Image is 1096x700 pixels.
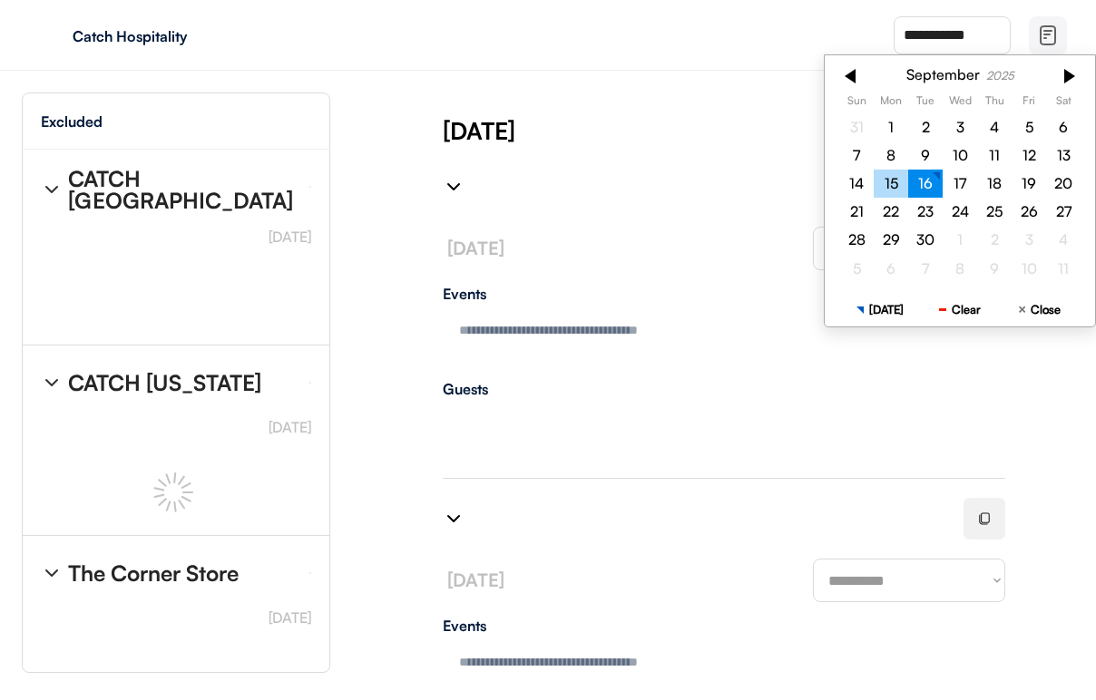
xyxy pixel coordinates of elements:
[874,226,908,254] div: 29 Sep 2025
[1046,94,1081,112] th: Saturday
[73,29,301,44] div: Catch Hospitality
[443,287,1005,301] div: Events
[943,226,977,254] div: 1 Oct 2025
[1012,226,1046,254] div: 3 Oct 2025
[977,94,1012,112] th: Thursday
[943,112,977,141] div: 3 Sep 2025
[908,254,943,282] div: 7 Oct 2025
[1012,169,1046,197] div: 19 Sep 2025
[443,382,1005,396] div: Guests
[874,198,908,226] div: 22 Sep 2025
[977,141,1012,169] div: 11 Sep 2025
[1046,141,1081,169] div: 13 Sep 2025
[68,168,295,211] div: CATCH [GEOGRAPHIC_DATA]
[447,237,504,259] font: [DATE]
[908,94,943,112] th: Tuesday
[1012,112,1046,141] div: 5 Sep 2025
[1046,254,1081,282] div: 11 Oct 2025
[443,508,465,530] img: chevron-right%20%281%29.svg
[41,179,63,200] img: chevron-right%20%281%29.svg
[908,141,943,169] div: 9 Sep 2025
[1046,169,1081,197] div: 20 Sep 2025
[68,372,261,394] div: CATCH [US_STATE]
[1012,94,1046,112] th: Friday
[977,254,1012,282] div: 9 Oct 2025
[269,608,311,627] font: [DATE]
[1012,254,1046,282] div: 10 Oct 2025
[874,94,908,112] th: Monday
[839,169,874,197] div: 14 Sep 2025
[977,198,1012,226] div: 25 Sep 2025
[269,228,311,246] font: [DATE]
[920,293,1000,326] button: Clear
[943,254,977,282] div: 8 Oct 2025
[1037,24,1059,46] img: file-02.svg
[908,169,943,197] div: 16 Sep 2025
[269,418,311,436] font: [DATE]
[443,176,465,198] img: chevron-right%20%281%29.svg
[977,226,1012,254] div: 2 Oct 2025
[839,198,874,226] div: 21 Sep 2025
[943,94,977,112] th: Wednesday
[41,372,63,394] img: chevron-right%20%281%29.svg
[986,69,1014,83] div: 2025
[874,169,908,197] div: 15 Sep 2025
[908,226,943,254] div: 30 Sep 2025
[839,112,874,141] div: 31 Aug 2025
[41,562,63,584] img: chevron-right%20%281%29.svg
[41,114,103,129] div: Excluded
[839,254,874,282] div: 5 Oct 2025
[839,226,874,254] div: 28 Sep 2025
[1012,141,1046,169] div: 12 Sep 2025
[36,21,65,50] img: yH5BAEAAAAALAAAAAABAAEAAAIBRAA7
[1000,293,1080,326] button: Close
[68,562,239,584] div: The Corner Store
[906,66,980,83] div: September
[1046,226,1081,254] div: 4 Oct 2025
[443,114,1096,147] div: [DATE]
[840,293,920,326] button: [DATE]
[943,198,977,226] div: 24 Sep 2025
[977,169,1012,197] div: 18 Sep 2025
[1046,112,1081,141] div: 6 Sep 2025
[1046,198,1081,226] div: 27 Sep 2025
[447,569,504,591] font: [DATE]
[943,141,977,169] div: 10 Sep 2025
[977,112,1012,141] div: 4 Sep 2025
[1012,198,1046,226] div: 26 Sep 2025
[839,141,874,169] div: 7 Sep 2025
[443,618,1005,633] div: Events
[839,94,874,112] th: Sunday
[943,169,977,197] div: 17 Sep 2025
[908,198,943,226] div: 23 Sep 2025
[908,112,943,141] div: 2 Sep 2025
[874,141,908,169] div: 8 Sep 2025
[874,112,908,141] div: 1 Sep 2025
[874,254,908,282] div: 6 Oct 2025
